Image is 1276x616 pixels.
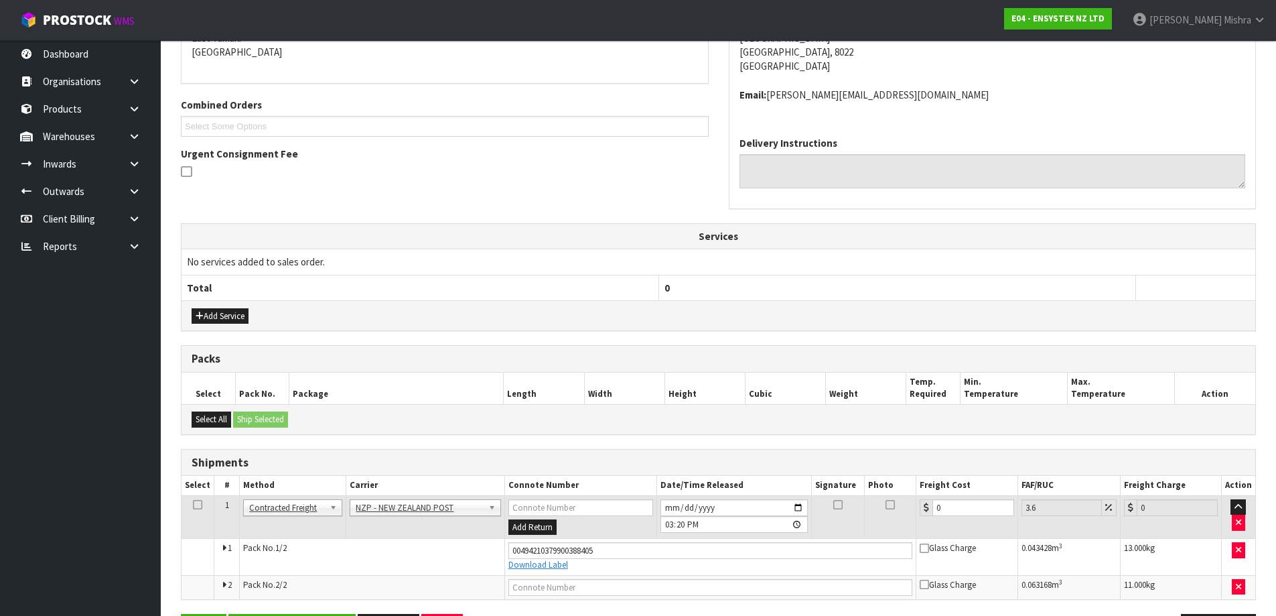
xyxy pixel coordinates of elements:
[1120,575,1221,599] td: kg
[826,373,906,404] th: Weight
[20,11,37,28] img: cube-alt.png
[275,579,287,591] span: 2/2
[1017,539,1120,575] td: m
[1017,575,1120,599] td: m
[1149,13,1222,26] span: [PERSON_NAME]
[192,412,231,428] button: Select All
[240,575,505,599] td: Pack No.
[182,476,214,495] th: Select
[664,282,670,294] span: 0
[656,476,811,495] th: Date/Time Released
[811,476,864,495] th: Signature
[508,579,913,596] input: Connote Number
[916,476,1017,495] th: Freight Cost
[504,373,584,404] th: Length
[1059,578,1062,587] sup: 3
[233,412,288,428] button: Ship Selected
[739,136,837,150] label: Delivery Instructions
[739,88,1246,102] address: [PERSON_NAME][EMAIL_ADDRESS][DOMAIN_NAME]
[235,373,289,404] th: Pack No.
[508,499,653,516] input: Connote Number
[182,224,1255,249] th: Services
[1021,579,1052,591] span: 0.063168
[1120,539,1221,575] td: kg
[1067,373,1174,404] th: Max. Temperature
[225,499,229,511] span: 1
[1004,8,1112,29] a: E04 - ENSYSTEX NZ LTD
[181,98,262,112] label: Combined Orders
[192,308,249,324] button: Add Service
[1137,499,1218,516] input: Freight Charge
[1059,542,1062,550] sup: 3
[228,542,232,554] span: 1
[508,542,913,559] input: Connote Number
[1017,476,1120,495] th: FAF/RUC
[746,373,826,404] th: Cubic
[228,579,232,591] span: 2
[356,500,482,516] span: NZP - NEW ZEALAND POST
[864,476,916,495] th: Photo
[43,11,111,29] span: ProStock
[192,456,1245,469] h3: Shipments
[1124,542,1146,554] span: 13.000
[1124,579,1146,591] span: 11.000
[240,476,346,495] th: Method
[906,373,960,404] th: Temp. Required
[182,249,1255,275] td: No services added to sales order.
[275,542,287,554] span: 1/2
[1224,13,1251,26] span: Mishra
[1221,476,1255,495] th: Action
[1021,499,1102,516] input: Freight Adjustment
[1011,13,1105,24] strong: E04 - ENSYSTEX NZ LTD
[346,476,504,495] th: Carrier
[214,476,240,495] th: #
[932,499,1013,516] input: Freight Cost
[192,353,1245,365] h3: Packs
[182,275,658,300] th: Total
[920,579,976,591] span: Glass Charge
[1021,542,1052,554] span: 0.043428
[1120,476,1221,495] th: Freight Charge
[508,559,568,570] a: Download Label
[508,519,557,536] button: Add Return
[114,15,135,27] small: WMS
[289,373,504,404] th: Package
[182,373,235,404] th: Select
[664,373,745,404] th: Height
[1175,373,1255,404] th: Action
[181,147,298,161] label: Urgent Consignment Fee
[920,542,976,554] span: Glass Charge
[960,373,1067,404] th: Min. Temperature
[739,88,766,101] strong: email
[240,539,505,575] td: Pack No.
[504,476,656,495] th: Connote Number
[584,373,664,404] th: Width
[249,500,324,516] span: Contracted Freight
